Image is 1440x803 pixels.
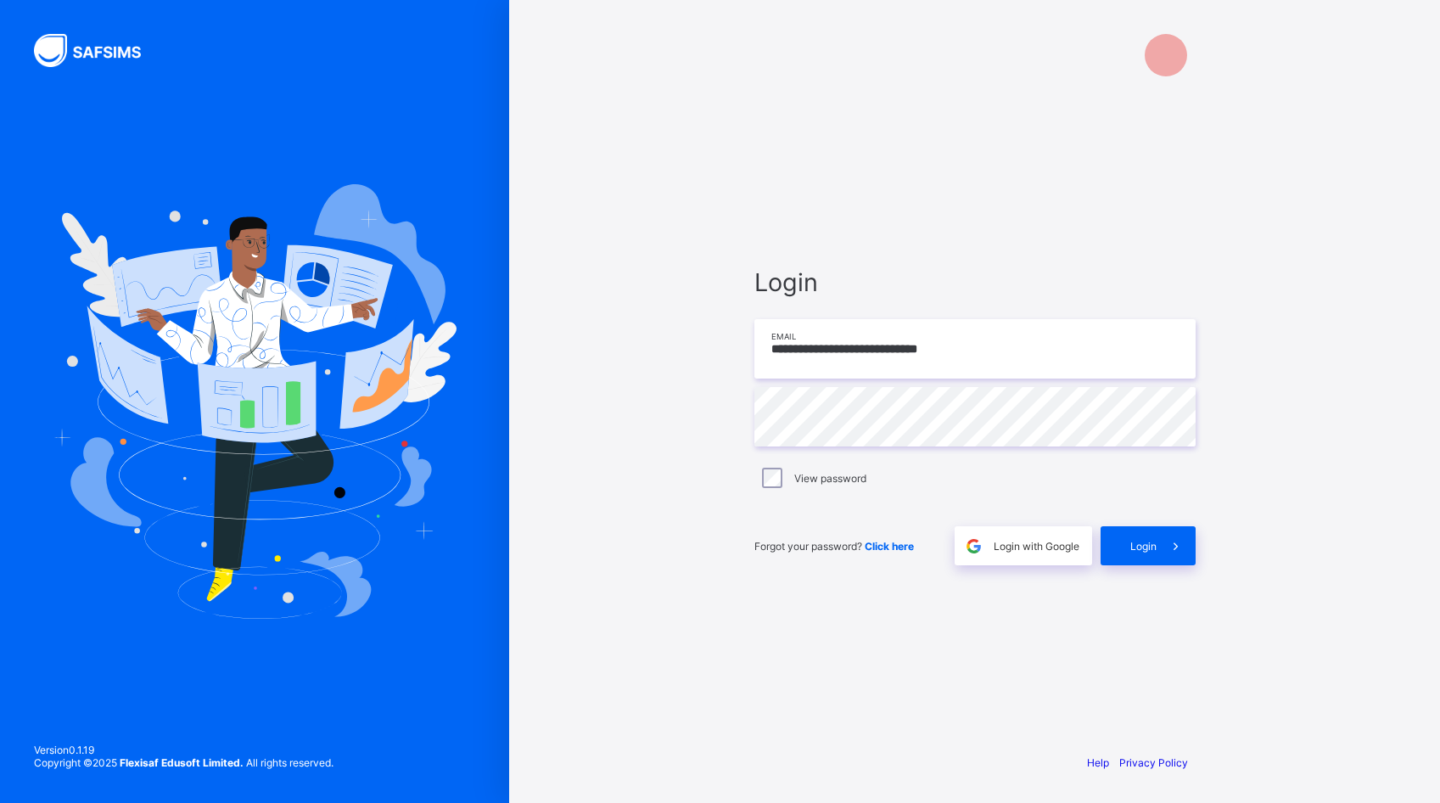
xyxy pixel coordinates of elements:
img: SAFSIMS Logo [34,34,161,67]
a: Privacy Policy [1119,756,1188,769]
span: Version 0.1.19 [34,744,333,756]
a: Click here [865,540,914,553]
span: Forgot your password? [754,540,914,553]
span: Copyright © 2025 All rights reserved. [34,756,333,769]
label: View password [794,472,866,485]
span: Login [754,267,1196,297]
img: Hero Image [53,184,457,619]
strong: Flexisaf Edusoft Limited. [120,756,244,769]
span: Login with Google [994,540,1079,553]
a: Help [1087,756,1109,769]
img: google.396cfc9801f0270233282035f929180a.svg [964,536,983,556]
span: Login [1130,540,1157,553]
